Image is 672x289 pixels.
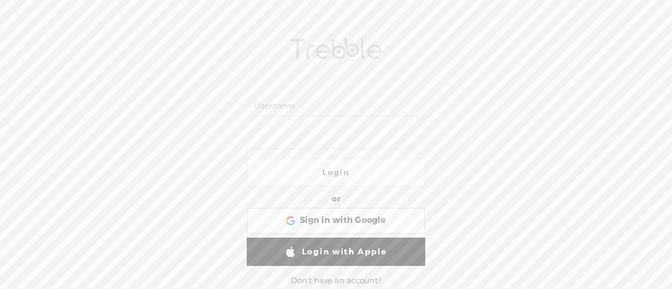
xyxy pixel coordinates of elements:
div: Sign in with Google [247,208,425,234]
span: Sign in with Google [300,215,386,226]
input: Username [253,96,423,116]
a: Login [247,158,425,187]
a: Login with Apple [247,238,425,266]
div: or [332,191,340,208]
